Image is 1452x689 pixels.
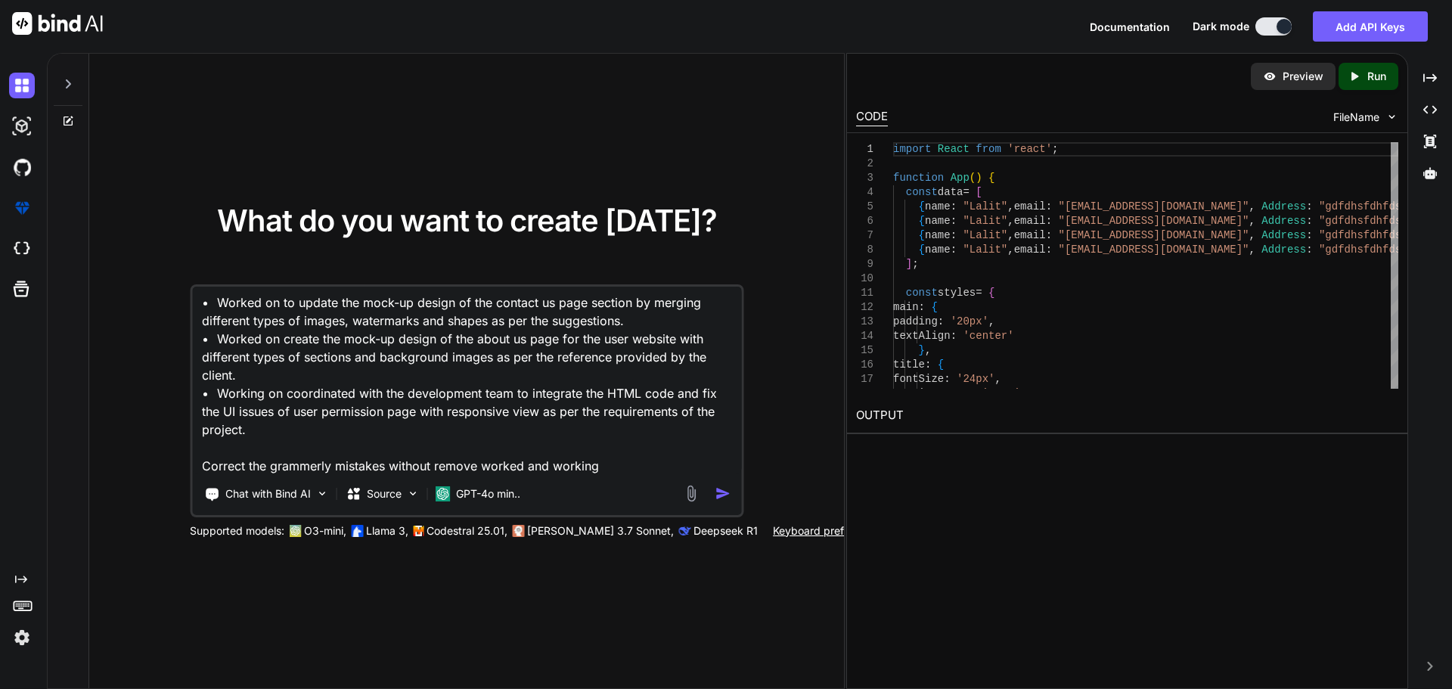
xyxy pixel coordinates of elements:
span: App [950,172,969,184]
p: Chat with Bind AI [225,486,311,501]
span: : [918,301,924,313]
span: : [1306,200,1312,213]
span: : [925,358,931,371]
img: GPT-4 [289,525,301,537]
img: chevron down [1385,110,1398,123]
div: 12 [856,300,873,315]
div: 3 [856,171,873,185]
div: 11 [856,286,873,300]
span: : [1045,200,1051,213]
img: Llama2 [351,525,363,537]
span: name [925,200,951,213]
div: 10 [856,272,873,286]
img: Pick Tools [315,487,328,500]
span: : [1045,215,1051,227]
span: : [1306,215,1312,227]
span: : [950,330,956,342]
span: '20px' [982,387,1019,399]
span: : [937,315,943,327]
span: Address [1261,244,1306,256]
p: Keyboard preferences [773,523,883,538]
span: { [918,200,924,213]
span: "[EMAIL_ADDRESS][DOMAIN_NAME]" [1058,244,1249,256]
span: '20px' [950,315,988,327]
span: "gdfdhsfdhfds" [1319,200,1408,213]
div: 16 [856,358,873,372]
span: , [994,373,1001,385]
span: , [1007,200,1013,213]
span: = [963,186,969,198]
textarea: • Worked on to update the mock-up design of the contact us page section by merging different type... [192,287,741,474]
span: = [976,287,982,299]
span: email [1013,200,1045,213]
span: ( [969,172,975,184]
p: GPT-4o min.. [456,486,520,501]
div: 4 [856,185,873,200]
p: Preview [1283,69,1323,84]
span: , [988,315,994,327]
p: O3-mini, [304,523,346,538]
img: Pick Models [406,487,419,500]
span: : [950,215,956,227]
span: ; [912,258,918,270]
span: Address [1261,229,1306,241]
p: Llama 3, [366,523,408,538]
span: "[EMAIL_ADDRESS][DOMAIN_NAME]" [1058,229,1249,241]
h2: OUTPUT [847,398,1407,433]
span: "Lalit" [963,229,1007,241]
span: , [1007,215,1013,227]
img: Mistral-AI [413,526,423,536]
img: GPT-4o mini [435,486,450,501]
span: Documentation [1090,20,1170,33]
div: 17 [856,372,873,386]
div: 15 [856,343,873,358]
span: { [918,215,924,227]
span: FileName [1333,110,1379,125]
span: main [893,301,919,313]
p: Codestral 25.01, [427,523,507,538]
span: import [893,143,931,155]
span: name [925,229,951,241]
button: Documentation [1090,19,1170,35]
span: React [937,143,969,155]
img: icon [715,486,731,501]
span: { [931,301,937,313]
span: { [988,172,994,184]
p: Supported models: [190,523,284,538]
span: } [918,344,924,356]
p: Source [367,486,402,501]
span: [ [976,186,982,198]
span: , [1249,200,1255,213]
span: const [905,186,937,198]
div: 18 [856,386,873,401]
span: padding [893,315,938,327]
span: : [950,229,956,241]
span: , [1249,244,1255,256]
div: 1 [856,142,873,157]
span: "[EMAIL_ADDRESS][DOMAIN_NAME]" [1058,215,1249,227]
div: 2 [856,157,873,171]
span: Address [1261,200,1306,213]
img: settings [9,625,35,650]
span: "Lalit" [963,244,1007,256]
span: : [950,200,956,213]
span: name [925,244,951,256]
span: , [925,344,931,356]
span: "Lalit" [963,215,1007,227]
img: claude [678,525,690,537]
span: email [1013,244,1045,256]
span: : [1306,229,1312,241]
span: "gdfdhsfdhfds" [1319,229,1408,241]
span: email [1013,229,1045,241]
div: 8 [856,243,873,257]
img: darkAi-studio [9,113,35,139]
span: { [918,229,924,241]
div: 13 [856,315,873,329]
img: githubDark [9,154,35,180]
span: What do you want to create [DATE]? [217,202,717,239]
span: : [1045,244,1051,256]
span: 'center' [963,330,1013,342]
img: darkChat [9,73,35,98]
p: Run [1367,69,1386,84]
span: ] [905,258,911,270]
